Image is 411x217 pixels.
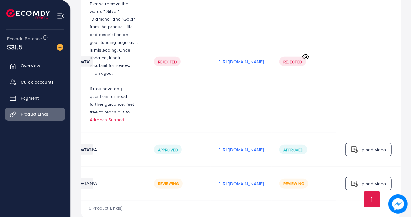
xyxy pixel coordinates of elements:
img: logo [6,9,50,19]
span: N/A [90,146,97,153]
a: Adreach Support [90,116,124,123]
p: Upload video [358,180,386,188]
a: My ad accounts [5,75,65,88]
p: [URL][DOMAIN_NAME] [219,146,264,153]
span: 6 Product Link(s) [89,205,122,211]
img: logo [351,180,358,188]
span: Overview [21,63,40,69]
span: Ecomdy Balance [7,35,42,42]
span: Reviewing [283,181,304,186]
a: Overview [5,59,65,72]
span: Approved [283,147,303,153]
span: Payment [21,95,39,101]
span: If you have any questions or need further guidance, feel free to reach out to [90,85,134,115]
span: Rejected [283,59,302,64]
span: Reviewing [158,181,179,186]
a: Payment [5,92,65,104]
span: Approved [158,147,178,153]
img: logo [351,146,358,153]
img: menu [57,12,64,20]
p: Upload video [358,146,386,153]
p: [URL][DOMAIN_NAME] [219,180,264,188]
img: image [57,44,63,51]
span: Rejected [158,59,177,64]
p: [URL][DOMAIN_NAME] [219,58,264,65]
span: My ad accounts [21,79,54,85]
span: $31.5 [7,42,23,52]
a: Product Links [5,108,65,121]
span: N/A [90,180,97,187]
span: Product Links [21,111,48,117]
img: image [390,196,406,212]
